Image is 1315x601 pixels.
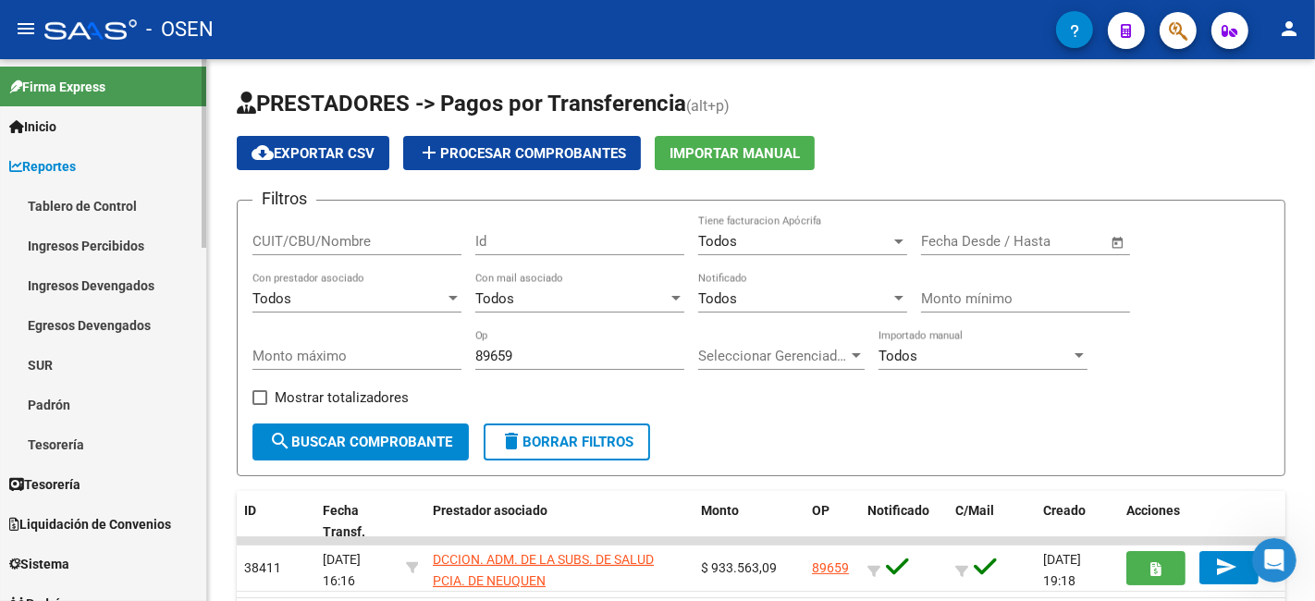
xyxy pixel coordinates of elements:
[9,554,69,574] span: Sistema
[867,503,929,518] span: Notificado
[9,156,76,177] span: Reportes
[237,91,686,117] span: PRESTADORES -> Pagos por Transferencia
[1126,503,1180,518] span: Acciones
[686,97,730,115] span: (alt+p)
[655,136,815,170] button: Importar Manual
[9,77,105,97] span: Firma Express
[500,430,522,452] mat-icon: delete
[879,348,917,364] span: Todos
[698,348,848,364] span: Seleccionar Gerenciador
[237,491,315,552] datatable-header-cell: ID
[323,552,361,588] span: [DATE] 16:16
[1108,232,1129,253] button: Open calendar
[484,423,650,460] button: Borrar Filtros
[1013,233,1102,250] input: Fecha fin
[269,434,452,450] span: Buscar Comprobante
[1043,552,1081,588] span: [DATE] 19:18
[275,386,409,409] span: Mostrar totalizadores
[1043,503,1086,518] span: Creado
[403,136,641,170] button: Procesar Comprobantes
[701,503,739,518] span: Monto
[812,503,830,518] span: OP
[252,290,291,307] span: Todos
[694,491,805,552] datatable-header-cell: Monto
[418,145,626,162] span: Procesar Comprobantes
[323,503,365,539] span: Fecha Transf.
[812,560,849,575] a: 89659
[1252,538,1297,583] iframe: Intercom live chat
[433,503,547,518] span: Prestador asociado
[252,141,274,164] mat-icon: cloud_download
[860,491,948,552] datatable-header-cell: Notificado
[1278,18,1300,40] mat-icon: person
[252,145,375,162] span: Exportar CSV
[955,503,994,518] span: C/Mail
[252,186,316,212] h3: Filtros
[244,560,281,575] span: 38411
[9,514,171,534] span: Liquidación de Convenios
[418,141,440,164] mat-icon: add
[244,503,256,518] span: ID
[146,9,214,50] span: - OSEN
[475,290,514,307] span: Todos
[1119,491,1285,552] datatable-header-cell: Acciones
[1215,556,1237,578] mat-icon: send
[237,136,389,170] button: Exportar CSV
[9,474,80,495] span: Tesorería
[698,233,737,250] span: Todos
[9,117,56,137] span: Inicio
[670,145,800,162] span: Importar Manual
[15,18,37,40] mat-icon: menu
[425,491,694,552] datatable-header-cell: Prestador asociado
[701,560,777,575] span: $ 933.563,09
[433,552,654,588] span: DCCION. ADM. DE LA SUBS. DE SALUD PCIA. DE NEUQUEN
[948,491,1036,552] datatable-header-cell: C/Mail
[500,434,633,450] span: Borrar Filtros
[1036,491,1119,552] datatable-header-cell: Creado
[805,491,860,552] datatable-header-cell: OP
[252,423,469,460] button: Buscar Comprobante
[698,290,737,307] span: Todos
[921,233,996,250] input: Fecha inicio
[269,430,291,452] mat-icon: search
[315,491,399,552] datatable-header-cell: Fecha Transf.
